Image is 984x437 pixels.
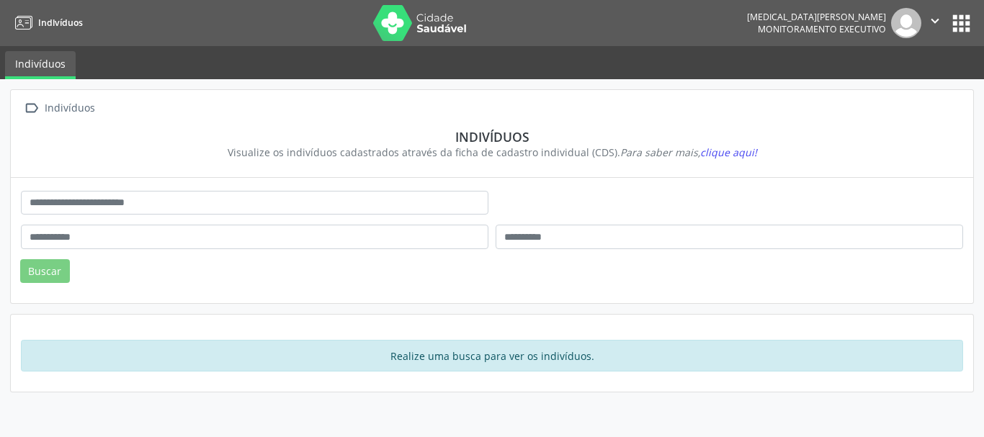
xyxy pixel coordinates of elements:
div: [MEDICAL_DATA][PERSON_NAME] [747,11,886,23]
a: Indivíduos [10,11,83,35]
i: Para saber mais, [620,145,757,159]
img: img [891,8,921,38]
a: Indivíduos [5,51,76,79]
a:  Indivíduos [21,98,97,119]
span: clique aqui! [700,145,757,159]
button: apps [949,11,974,36]
div: Realize uma busca para ver os indivíduos. [21,340,963,371]
div: Indivíduos [31,129,953,145]
span: Monitoramento Executivo [758,23,886,35]
div: Visualize os indivíduos cadastrados através da ficha de cadastro individual (CDS). [31,145,953,160]
div: Indivíduos [42,98,97,119]
span: Indivíduos [38,17,83,29]
i:  [21,98,42,119]
button: Buscar [20,259,70,284]
button:  [921,8,949,38]
i:  [927,13,943,29]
